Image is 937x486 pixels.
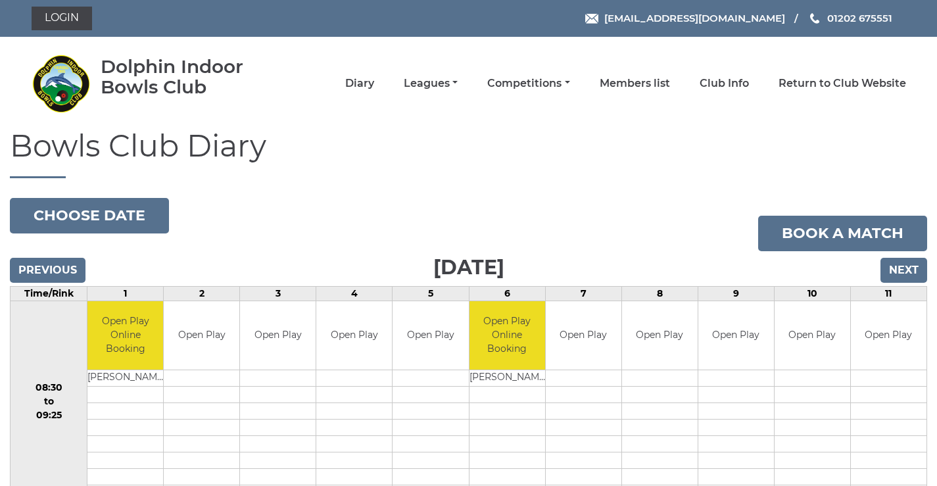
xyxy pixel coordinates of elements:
a: Phone us 01202 675551 [808,11,892,26]
td: [PERSON_NAME] [469,370,545,387]
td: Open Play [698,301,774,370]
td: 2 [164,286,240,301]
td: Open Play Online Booking [469,301,545,370]
a: Email [EMAIL_ADDRESS][DOMAIN_NAME] [585,11,785,26]
td: 3 [240,286,316,301]
a: Leagues [404,76,458,91]
td: Open Play [851,301,926,370]
td: 6 [469,286,545,301]
td: 7 [545,286,621,301]
td: 1 [87,286,164,301]
a: Competitions [487,76,569,91]
a: Return to Club Website [779,76,906,91]
td: [PERSON_NAME] [87,370,163,387]
td: 8 [621,286,698,301]
h1: Bowls Club Diary [10,130,927,178]
td: 4 [316,286,393,301]
img: Dolphin Indoor Bowls Club [32,54,91,113]
a: Members list [600,76,670,91]
td: Open Play [393,301,468,370]
a: Diary [345,76,374,91]
td: Time/Rink [11,286,87,301]
a: Book a match [758,216,927,251]
td: Open Play [775,301,850,370]
a: Club Info [700,76,749,91]
td: 10 [774,286,850,301]
input: Previous [10,258,85,283]
td: 5 [393,286,469,301]
span: 01202 675551 [827,12,892,24]
td: Open Play [240,301,316,370]
div: Dolphin Indoor Bowls Club [101,57,281,97]
td: Open Play Online Booking [87,301,163,370]
button: Choose date [10,198,169,233]
td: Open Play [164,301,239,370]
td: Open Play [316,301,392,370]
td: Open Play [622,301,698,370]
img: Email [585,14,598,24]
input: Next [880,258,927,283]
img: Phone us [810,13,819,24]
a: Login [32,7,92,30]
td: 9 [698,286,774,301]
td: 11 [850,286,926,301]
span: [EMAIL_ADDRESS][DOMAIN_NAME] [604,12,785,24]
td: Open Play [546,301,621,370]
